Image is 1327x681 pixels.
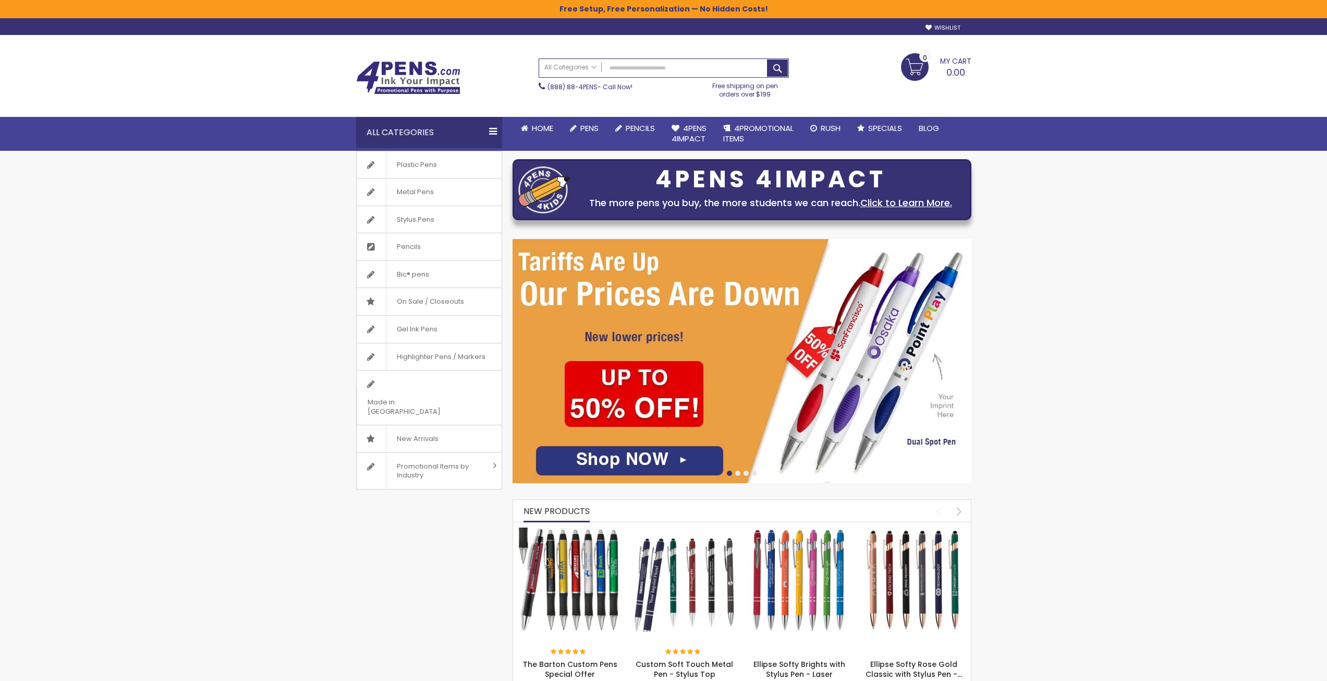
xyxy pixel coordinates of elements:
[518,166,570,213] img: four_pen_logo.png
[946,66,965,79] span: 0.00
[357,389,476,425] span: Made in [GEOGRAPHIC_DATA]
[357,343,502,371] a: Highlighter Pens / Markers
[626,123,655,134] span: Pencils
[539,59,602,76] a: All Categories
[357,178,502,206] a: Metal Pens
[357,316,502,343] a: Gel Ink Pens
[518,528,623,632] img: The Barton Custom Pens Special Offer
[672,123,707,144] span: 4Pens 4impact
[357,288,502,315] a: On Sale / Closeouts
[513,239,971,483] img: /cheap-promotional-products.html
[547,82,632,91] span: - Call Now!
[357,206,502,233] a: Stylus Pens
[386,453,489,489] span: Promotional Items by Industry
[919,123,939,134] span: Blog
[723,123,794,144] span: 4PROMOTIONAL ITEMS
[386,233,431,260] span: Pencils
[860,196,952,209] a: Click to Learn More.
[357,233,502,260] a: Pencils
[513,117,562,140] a: Home
[663,117,715,151] a: 4Pens4impact
[861,528,966,632] img: Ellipse Softy Rose Gold Classic with Stylus Pen - Silver Laser
[357,425,502,452] a: New Arrivals
[868,123,902,134] span: Specials
[926,24,960,32] a: Wishlist
[747,528,851,632] img: Ellipse Softy Brights with Stylus Pen - Laser
[386,288,474,315] span: On Sale / Closeouts
[551,649,587,656] div: 100%
[386,206,445,233] span: Stylus Pens
[356,117,502,148] div: All Categories
[562,117,607,140] a: Pens
[632,527,737,536] a: Custom Soft Touch Metal Pen - Stylus Top
[665,649,702,656] div: 100%
[386,261,440,288] span: Bic® pens
[386,178,444,206] span: Metal Pens
[632,528,737,632] img: Custom Soft Touch Metal Pen - Stylus Top
[523,659,617,679] a: The Barton Custom Pens Special Offer
[802,117,849,140] a: Rush
[547,82,598,91] a: (888) 88-4PENS
[576,196,966,210] div: The more pens you buy, the more students we can reach.
[524,505,590,517] span: New Products
[753,659,845,679] a: Ellipse Softy Brights with Stylus Pen - Laser
[950,502,968,520] div: next
[357,453,502,489] a: Promotional Items by Industry
[386,316,448,343] span: Gel Ink Pens
[386,425,449,452] span: New Arrivals
[910,117,947,140] a: Blog
[607,117,663,140] a: Pencils
[930,502,948,520] div: prev
[901,53,971,79] a: 0.00 0
[747,527,851,536] a: Ellipse Softy Brights with Stylus Pen - Laser
[544,63,596,71] span: All Categories
[532,123,553,134] span: Home
[849,117,910,140] a: Specials
[576,169,966,190] div: 4PENS 4IMPACT
[386,343,496,371] span: Highlighter Pens / Markers
[518,527,623,536] a: The Barton Custom Pens Special Offer
[636,659,733,679] a: Custom Soft Touch Metal Pen - Stylus Top
[357,371,502,425] a: Made in [GEOGRAPHIC_DATA]
[715,117,802,151] a: 4PROMOTIONALITEMS
[356,61,460,94] img: 4Pens Custom Pens and Promotional Products
[580,123,599,134] span: Pens
[821,123,841,134] span: Rush
[386,151,447,178] span: Plastic Pens
[357,151,502,178] a: Plastic Pens
[866,659,962,679] a: Ellipse Softy Rose Gold Classic with Stylus Pen -…
[861,527,966,536] a: Ellipse Softy Rose Gold Classic with Stylus Pen - Silver Laser
[357,261,502,288] a: Bic® pens
[923,53,927,63] span: 0
[701,78,789,99] div: Free shipping on pen orders over $199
